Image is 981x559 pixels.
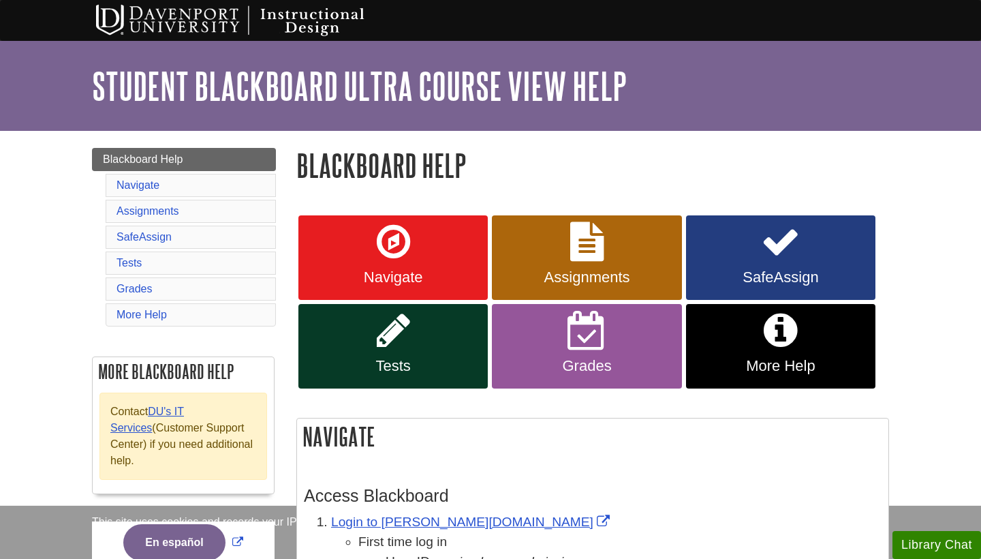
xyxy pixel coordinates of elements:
[116,257,142,269] a: Tests
[502,357,671,375] span: Grades
[116,231,172,243] a: SafeAssign
[116,205,179,217] a: Assignments
[309,357,478,375] span: Tests
[502,269,671,286] span: Assignments
[296,148,889,183] h1: Blackboard Help
[696,269,865,286] span: SafeAssign
[331,515,613,529] a: Link opens in new window
[686,304,875,389] a: More Help
[696,357,865,375] span: More Help
[492,215,681,300] a: Assignments
[99,393,267,480] div: Contact (Customer Support Center) if you need additional help.
[103,153,183,165] span: Blackboard Help
[120,537,246,548] a: Link opens in new window
[116,283,152,294] a: Grades
[297,419,888,455] h2: Navigate
[85,3,412,37] img: Davenport University Instructional Design
[298,215,488,300] a: Navigate
[686,215,875,300] a: SafeAssign
[110,406,184,434] a: DU's IT Services
[892,531,981,559] button: Library Chat
[298,304,488,389] a: Tests
[92,148,276,171] a: Blackboard Help
[492,304,681,389] a: Grades
[304,486,882,506] h3: Access Blackboard
[92,65,627,107] a: Student Blackboard Ultra Course View Help
[309,269,478,286] span: Navigate
[116,309,167,320] a: More Help
[93,357,274,386] h2: More Blackboard Help
[116,179,159,191] a: Navigate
